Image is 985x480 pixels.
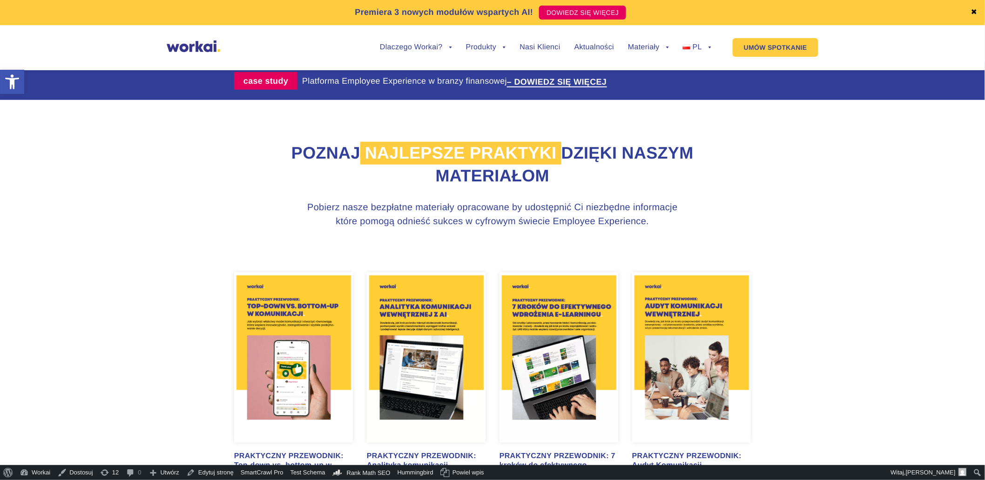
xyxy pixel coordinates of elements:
a: case study [234,72,302,90]
a: Aktualności [574,44,614,51]
a: – DOWIEDZ SIĘ WIĘCEJ [507,78,607,86]
span: Rank Math SEO [347,469,391,476]
span: [PERSON_NAME] [906,469,956,476]
a: Produkty [466,44,506,51]
span: najlepsze praktyki [360,142,561,165]
span: 0 [138,465,141,480]
span: PL [693,43,702,51]
a: Dostosuj [54,465,97,480]
div: PRAKTYCZNY PRZEWODNIK: 7 kroków do efektywnego wdrożenia e-learningu [499,452,618,480]
span: 12 [112,465,119,480]
span: Powiel wpis [452,465,484,480]
a: Test Schema [287,465,329,480]
a: DOWIEDZ SIĘ WIĘCEJ [539,6,626,20]
a: Materiały [628,44,669,51]
label: case study [234,72,297,90]
span: Utwórz [161,465,179,480]
a: SmartCrawl Pro [237,465,287,480]
a: UMÓW SPOTKANIE [733,38,818,57]
a: Kokpit Rank Math [329,465,394,480]
a: Nasi Klienci [519,44,560,51]
a: Hummingbird [394,465,437,480]
a: Dlaczego Workai? [380,44,452,51]
a: Witaj, [888,465,971,480]
div: PRAKTYCZNY PRZEWODNIK: Analityka komunikacji wewnętrznej z AI [367,452,486,480]
a: ✖ [971,9,978,16]
h3: Pobierz nasze bezpłatne materiały opracowane by udostępnić Ci niezbędne informacje które pomogą o... [306,200,679,228]
a: Edytuj stronę [183,465,237,480]
div: PRAKTYCZNY PRZEWODNIK: Top-down vs. bottom-up w komunikacji [234,452,353,480]
a: Workai [16,465,54,480]
div: PRAKTYCZNY PRZEWODNIK: Audyt Komunikacji Wewnętrznej [632,452,751,480]
h2: Poznaj dzięki naszym materiałom [234,142,751,187]
div: Platforma Employee Experience w branzy finansowej [302,75,616,87]
p: Premiera 3 nowych modułów wspartych AI! [355,6,533,19]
